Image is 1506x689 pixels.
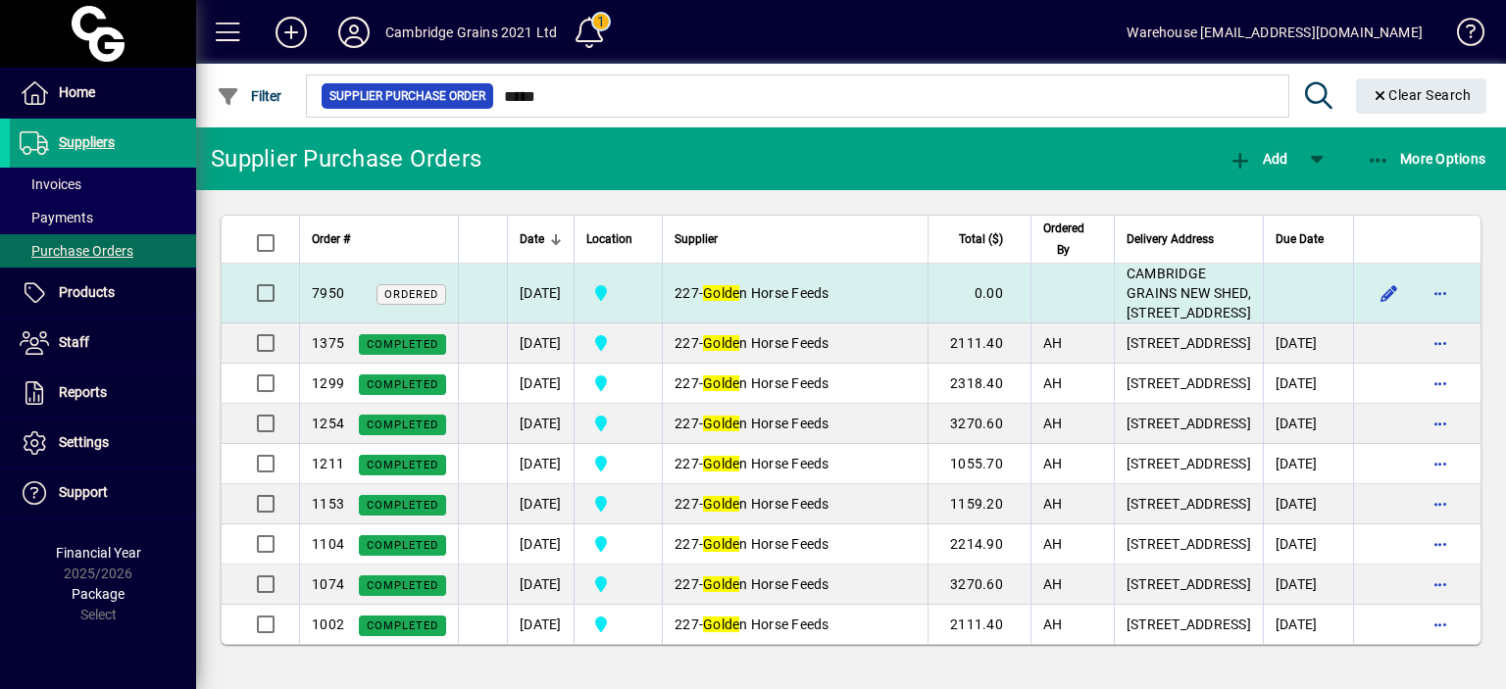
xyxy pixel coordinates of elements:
td: [STREET_ADDRESS] [1114,323,1263,364]
span: 1254 [312,416,344,431]
button: More options [1425,277,1456,309]
span: 1002 [312,616,344,632]
td: - [662,323,928,364]
span: Completed [367,418,438,431]
span: AH [1043,416,1063,431]
span: 7950 [312,285,344,301]
span: Purchase Orders [20,243,133,259]
em: Golde [703,375,739,391]
td: - [662,565,928,605]
span: 227 [675,335,699,351]
a: Settings [10,418,196,468]
span: Filter [217,88,282,104]
td: [DATE] [507,264,574,323]
button: More options [1425,408,1456,439]
td: - [662,484,928,524]
span: 227 [675,375,699,391]
span: n Horse Feeds [703,536,829,552]
span: Date [520,228,544,250]
button: Edit [1374,277,1405,309]
span: 1375 [312,335,344,351]
span: Reports [59,384,107,400]
td: - [662,524,928,565]
span: AH [1043,496,1063,512]
span: 1153 [312,496,344,512]
span: Cambridge Grains 2021 Ltd [586,572,650,596]
span: AH [1043,576,1063,592]
span: 227 [675,416,699,431]
div: Cambridge Grains 2021 Ltd [385,17,557,48]
div: Ordered By [1043,218,1102,261]
td: [STREET_ADDRESS] [1114,404,1263,444]
td: [DATE] [507,404,574,444]
span: Invoices [20,176,81,192]
button: More options [1425,568,1456,600]
td: [DATE] [1263,565,1353,605]
em: Golde [703,335,739,351]
td: [STREET_ADDRESS] [1114,484,1263,524]
span: AH [1043,536,1063,552]
span: Products [59,284,115,300]
td: [DATE] [507,605,574,644]
td: 1159.20 [928,484,1030,524]
span: Ordered [384,288,438,301]
span: Completed [367,499,438,512]
span: n Horse Feeds [703,416,829,431]
span: Completed [367,619,438,632]
button: Profile [323,15,385,50]
span: n Horse Feeds [703,616,829,632]
td: 1055.70 [928,444,1030,484]
span: 1104 [312,536,344,552]
em: Golde [703,456,739,471]
td: - [662,444,928,484]
span: Cambridge Grains 2021 Ltd [586,371,650,395]
span: Delivery Address [1127,228,1214,250]
div: Date [520,228,562,250]
span: 1299 [312,375,344,391]
span: AH [1043,375,1063,391]
span: Clear Search [1372,87,1472,103]
td: [STREET_ADDRESS] [1114,444,1263,484]
span: Suppliers [59,134,115,150]
span: Location [586,228,632,250]
em: Golde [703,496,739,512]
span: AH [1043,456,1063,471]
a: Invoices [10,168,196,201]
span: 1211 [312,456,344,471]
div: Due Date [1276,228,1341,250]
span: Payments [20,210,93,225]
span: 227 [675,285,699,301]
td: [DATE] [1263,323,1353,364]
span: n Horse Feeds [703,375,829,391]
td: [DATE] [1263,444,1353,484]
button: More options [1425,528,1456,560]
td: - [662,605,928,644]
span: Supplier Purchase Order [329,86,485,106]
span: Supplier [675,228,718,250]
span: Completed [367,378,438,391]
td: 3270.60 [928,404,1030,444]
span: Ordered By [1043,218,1084,261]
td: - [662,264,928,323]
button: More options [1425,327,1456,359]
span: Order # [312,228,350,250]
button: Filter [212,78,287,114]
span: Add [1229,151,1287,167]
td: 0.00 [928,264,1030,323]
span: More Options [1367,151,1486,167]
span: AH [1043,616,1063,632]
td: [STREET_ADDRESS] [1114,605,1263,644]
td: [DATE] [1263,484,1353,524]
span: Support [59,484,108,500]
button: Add [260,15,323,50]
td: [DATE] [507,565,574,605]
a: Payments [10,201,196,234]
button: More options [1425,609,1456,640]
span: 227 [675,536,699,552]
td: [DATE] [1263,605,1353,644]
td: CAMBRIDGE GRAINS NEW SHED, [STREET_ADDRESS] [1114,264,1263,323]
span: Completed [367,579,438,592]
button: More Options [1362,141,1491,176]
div: Supplier [675,228,916,250]
a: Staff [10,319,196,368]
